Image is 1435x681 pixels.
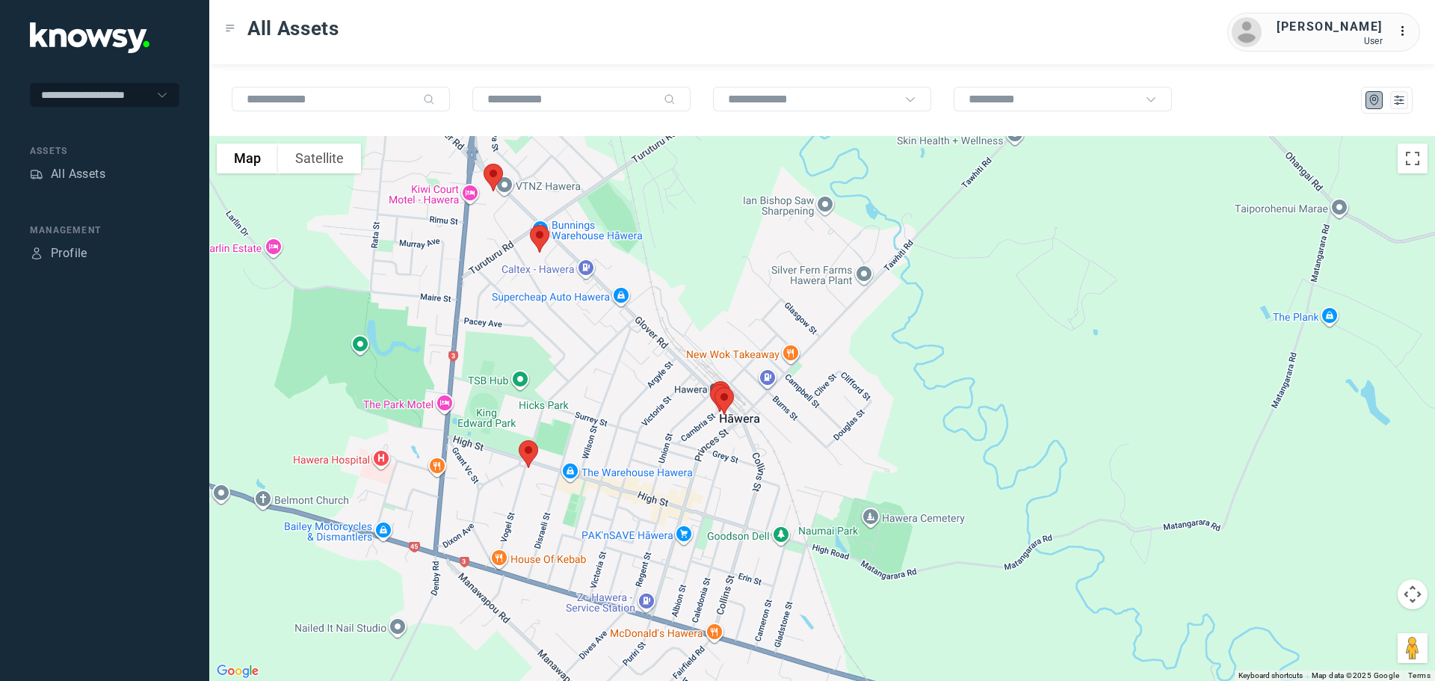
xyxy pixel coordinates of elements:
[1398,22,1416,43] div: :
[1312,671,1399,680] span: Map data ©2025 Google
[51,165,105,183] div: All Assets
[1408,671,1431,680] a: Terms (opens in new tab)
[30,247,43,260] div: Profile
[247,15,339,42] span: All Assets
[1368,93,1381,107] div: Map
[1398,25,1413,37] tspan: ...
[30,22,149,53] img: Application Logo
[1392,93,1406,107] div: List
[1232,17,1262,47] img: avatar.png
[213,662,262,681] a: Open this area in Google Maps (opens a new window)
[278,144,361,173] button: Show satellite imagery
[1238,671,1303,681] button: Keyboard shortcuts
[30,244,87,262] a: ProfileProfile
[1398,633,1428,663] button: Drag Pegman onto the map to open Street View
[213,662,262,681] img: Google
[1398,144,1428,173] button: Toggle fullscreen view
[30,165,105,183] a: AssetsAll Assets
[225,23,235,34] div: Toggle Menu
[30,224,179,237] div: Management
[1277,18,1383,36] div: [PERSON_NAME]
[1398,579,1428,609] button: Map camera controls
[423,93,435,105] div: Search
[51,244,87,262] div: Profile
[217,144,278,173] button: Show street map
[30,167,43,181] div: Assets
[30,144,179,158] div: Assets
[1398,22,1416,40] div: :
[664,93,676,105] div: Search
[1277,36,1383,46] div: User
